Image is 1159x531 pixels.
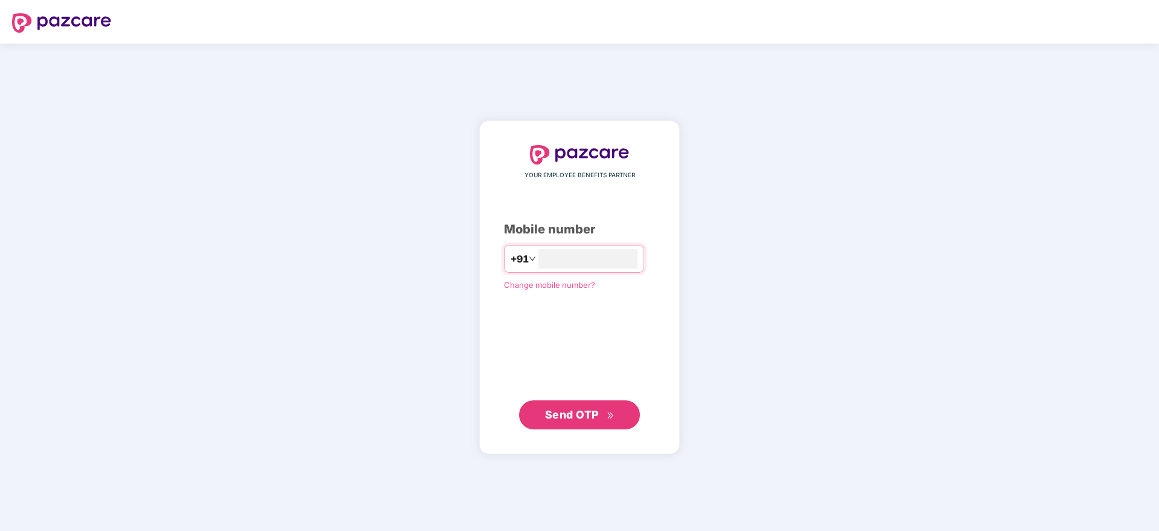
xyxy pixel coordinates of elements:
[511,252,529,267] span: +91
[525,171,635,180] span: YOUR EMPLOYEE BENEFITS PARTNER
[519,400,640,429] button: Send OTPdouble-right
[529,255,536,262] span: down
[504,280,595,290] a: Change mobile number?
[504,220,655,239] div: Mobile number
[545,408,599,421] span: Send OTP
[530,145,629,165] img: logo
[12,13,111,33] img: logo
[607,412,615,420] span: double-right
